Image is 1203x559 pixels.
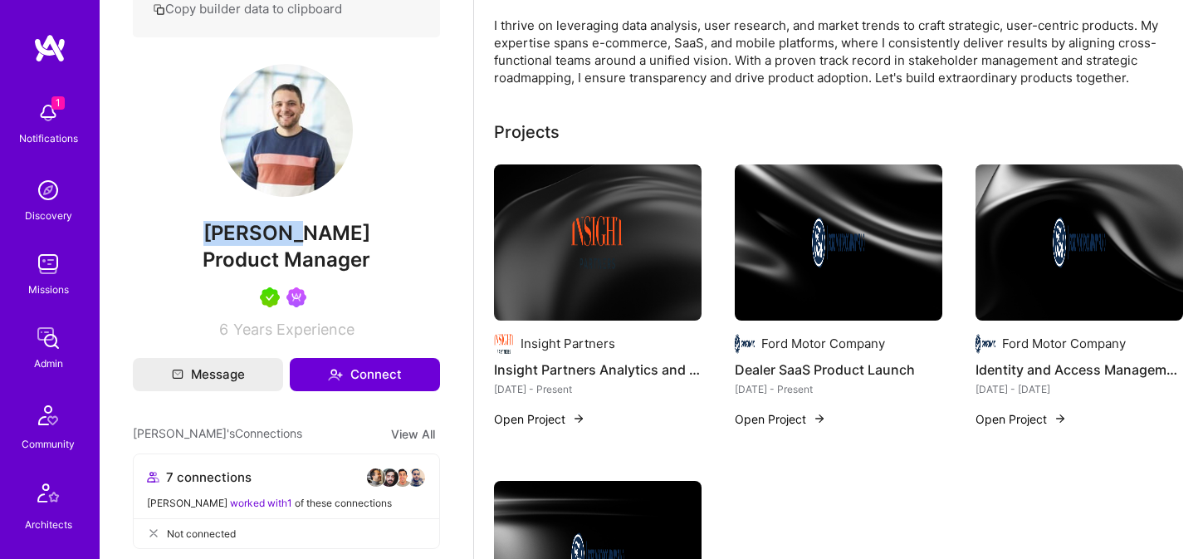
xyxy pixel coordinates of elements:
[233,321,355,338] span: Years Experience
[813,412,826,425] img: arrow-right
[147,494,426,512] div: [PERSON_NAME] of these connections
[133,454,440,549] button: 7 connectionsavataravataravataravatar[PERSON_NAME] worked with1 of these connectionsNot connected
[133,221,440,246] span: [PERSON_NAME]
[1053,216,1106,269] img: Company logo
[19,130,78,147] div: Notifications
[166,468,252,486] span: 7 connections
[230,497,292,509] span: worked with 1
[28,395,68,435] img: Community
[147,527,160,540] i: icon CloseGray
[33,33,66,63] img: logo
[976,410,1067,428] button: Open Project
[28,281,69,298] div: Missions
[366,468,386,488] img: avatar
[32,96,65,130] img: bell
[153,3,165,16] i: icon Copy
[1054,412,1067,425] img: arrow-right
[494,380,702,398] div: [DATE] - Present
[51,96,65,110] span: 1
[290,358,440,391] button: Connect
[812,216,865,269] img: Company logo
[393,468,413,488] img: avatar
[521,335,615,352] div: Insight Partners
[735,164,942,321] img: cover
[976,359,1183,380] h4: Identity and Access Management System
[494,359,702,380] h4: Insight Partners Analytics and Data Visualizations
[735,359,942,380] h4: Dealer SaaS Product Launch
[32,248,65,281] img: teamwork
[379,468,399,488] img: avatar
[494,164,702,321] img: cover
[328,367,343,382] i: icon Connect
[386,424,440,444] button: View All
[735,410,826,428] button: Open Project
[28,476,68,516] img: Architects
[494,120,560,145] div: Projects
[133,358,283,391] button: Message
[976,334,995,354] img: Company logo
[761,335,885,352] div: Ford Motor Company
[220,64,353,197] img: User Avatar
[203,248,370,272] span: Product Manager
[735,380,942,398] div: [DATE] - Present
[735,334,755,354] img: Company logo
[22,435,75,453] div: Community
[172,369,183,380] i: icon Mail
[572,412,585,425] img: arrow-right
[167,525,236,542] span: Not connected
[494,410,585,428] button: Open Project
[1002,335,1126,352] div: Ford Motor Company
[32,174,65,207] img: discovery
[286,287,306,307] img: Been on Mission
[219,321,228,338] span: 6
[406,468,426,488] img: avatar
[260,287,280,307] img: A.Teamer in Residence
[32,321,65,355] img: admin teamwork
[34,355,63,372] div: Admin
[25,207,72,224] div: Discovery
[494,334,514,354] img: Company logo
[133,424,302,444] span: [PERSON_NAME]'s Connections
[976,380,1183,398] div: [DATE] - [DATE]
[976,164,1183,321] img: cover
[147,471,159,483] i: icon Collaborator
[25,516,72,533] div: Architects
[571,216,624,269] img: Company logo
